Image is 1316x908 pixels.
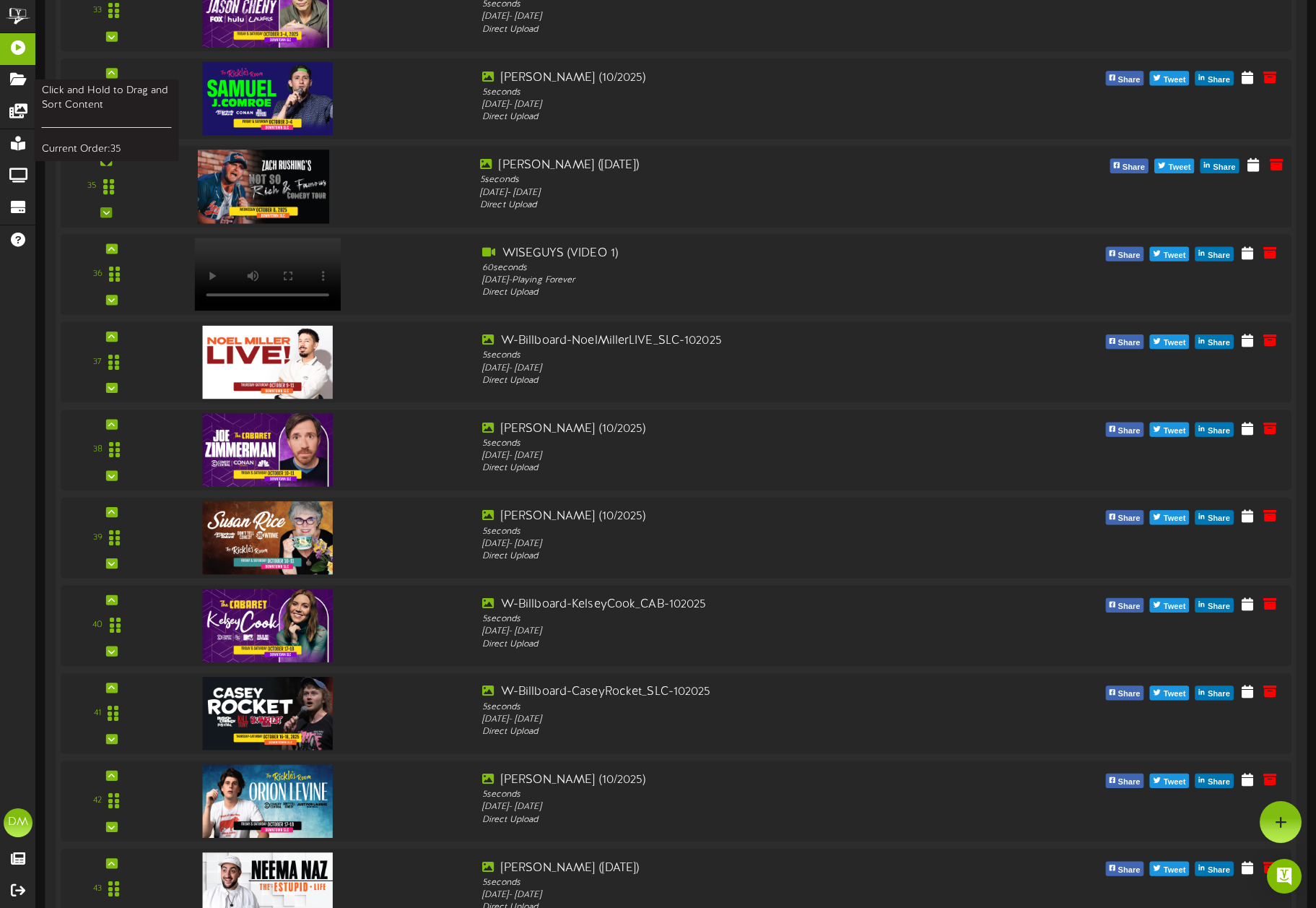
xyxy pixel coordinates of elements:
[482,801,973,813] div: [DATE] - [DATE]
[1150,423,1190,437] button: Tweet
[1205,335,1233,351] span: Share
[1205,72,1233,88] span: Share
[203,326,333,399] img: 7d7a0441-bac4-488a-961a-17c843fae936.jpg
[1150,774,1190,788] button: Tweet
[1161,423,1189,439] span: Tweet
[482,538,973,550] div: [DATE] - [DATE]
[1150,334,1190,349] button: Tweet
[1161,686,1189,702] span: Tweet
[1105,598,1143,613] button: Share
[480,157,976,173] div: [PERSON_NAME] ([DATE])
[482,638,973,650] div: Direct Upload
[1115,599,1143,615] span: Share
[1205,862,1233,878] span: Share
[1105,862,1143,876] button: Share
[1154,159,1194,173] button: Tweet
[482,287,973,299] div: Direct Upload
[1205,511,1233,527] span: Share
[1200,159,1239,173] button: Share
[482,350,973,362] div: 5 seconds
[1161,248,1189,264] span: Tweet
[1115,862,1143,878] span: Share
[1115,72,1143,88] span: Share
[482,462,973,475] div: Direct Upload
[482,714,973,726] div: [DATE] - [DATE]
[203,62,333,135] img: 96059a3e-06c3-45c1-80b4-9314db80c0f8.jpg
[482,772,973,789] div: [PERSON_NAME] (10/2025)
[1205,423,1233,439] span: Share
[480,199,976,212] div: Direct Upload
[482,11,973,23] div: [DATE] - [DATE]
[1161,511,1189,527] span: Tweet
[93,883,102,895] div: 43
[1195,334,1234,349] button: Share
[482,684,973,701] div: W-Billboard-CaseyRocket_SLC-102025
[1105,423,1143,437] button: Share
[1105,334,1143,349] button: Share
[482,69,973,86] div: [PERSON_NAME] (10/2025)
[482,889,973,901] div: [DATE] - [DATE]
[1165,160,1193,176] span: Tweet
[1195,423,1234,437] button: Share
[1161,72,1189,88] span: Tweet
[1267,859,1302,894] div: Open Intercom Messenger
[4,808,32,837] div: DM
[482,597,973,613] div: W-Billboard-KelseyCook_CAB-102025
[203,501,333,574] img: 4c69ebb6-dc6d-43c6-a11b-cfcdd3c4d1d1.jpg
[93,268,103,280] div: 36
[482,626,973,638] div: [DATE] - [DATE]
[482,438,973,450] div: 5 seconds
[92,619,103,631] div: 40
[93,356,102,368] div: 37
[1205,774,1233,790] span: Share
[1161,599,1189,615] span: Tweet
[1195,510,1234,524] button: Share
[93,444,103,456] div: 38
[482,550,973,563] div: Direct Upload
[1115,511,1143,527] span: Share
[1115,248,1143,264] span: Share
[1105,510,1143,524] button: Share
[482,375,973,387] div: Direct Upload
[203,413,333,486] img: 3b8fa44e-f10f-4e58-9c16-bf520e7479c7.jpg
[482,876,973,888] div: 5 seconds
[482,525,973,537] div: 5 seconds
[1161,335,1189,351] span: Tweet
[480,174,976,187] div: 5 seconds
[1195,862,1234,876] button: Share
[93,92,102,105] div: 34
[482,274,973,287] div: [DATE] - Playing Forever
[482,362,973,374] div: [DATE] - [DATE]
[1195,774,1234,788] button: Share
[1105,774,1143,788] button: Share
[1150,598,1190,613] button: Tweet
[482,701,973,713] div: 5 seconds
[1195,598,1234,613] button: Share
[1195,72,1234,86] button: Share
[482,420,973,437] div: [PERSON_NAME] (10/2025)
[482,24,973,36] div: Direct Upload
[480,186,976,199] div: [DATE] - [DATE]
[482,814,973,826] div: Direct Upload
[1205,686,1233,702] span: Share
[1115,335,1143,351] span: Share
[482,261,973,274] div: 60 seconds
[93,4,102,17] div: 33
[94,707,101,719] div: 41
[1195,247,1234,261] button: Share
[1150,247,1190,261] button: Tweet
[1115,423,1143,439] span: Share
[1115,774,1143,790] span: Share
[203,677,333,750] img: 46737b2b-0faf-4640-bdee-fe56e5cb799e.jpg
[203,765,333,838] img: c771e588-fc13-4d64-ab90-1619ab48c6df.jpg
[1105,686,1143,700] button: Share
[1150,72,1190,86] button: Tweet
[93,532,103,544] div: 39
[482,789,973,801] div: 5 seconds
[482,99,973,111] div: [DATE] - [DATE]
[482,613,973,626] div: 5 seconds
[93,795,102,808] div: 42
[1150,686,1190,700] button: Tweet
[482,509,973,525] div: [PERSON_NAME] (10/2025)
[482,450,973,462] div: [DATE] - [DATE]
